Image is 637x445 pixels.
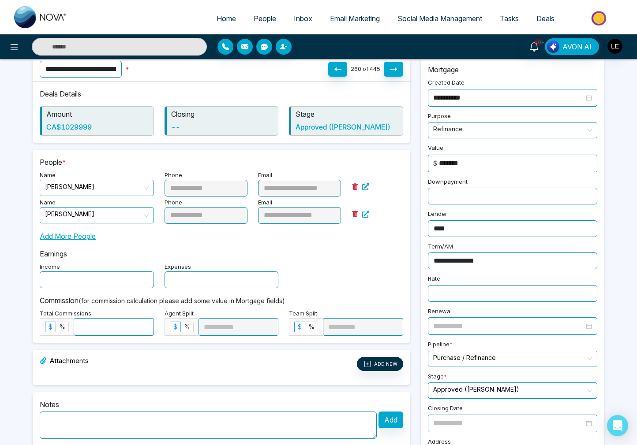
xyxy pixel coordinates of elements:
label: Name [40,198,56,207]
a: Social Media Management [389,10,491,27]
label: Income [40,263,60,271]
label: Team Split [289,309,317,318]
span: People [254,14,276,23]
span: Home [217,14,236,23]
label: Agent Split [165,309,194,318]
label: Purpose [428,112,451,122]
label: Lender [428,210,447,220]
label: Expenses [165,263,191,271]
div: Open Intercom Messenger [607,415,628,436]
span: % [184,323,190,330]
span: Email Marketing [330,14,380,23]
span: Tasks [500,14,519,23]
a: Deals [528,10,563,27]
p: People [40,157,403,167]
span: $ [173,323,177,330]
p: Notes [40,399,403,410]
label: Closing Date [428,404,463,415]
span: Refinance [433,122,592,138]
label: Stage [428,372,447,383]
small: (for commission calculation please add some value in Mortgage fields) [79,297,285,304]
span: 10+ [534,38,542,46]
label: Renewal [428,307,452,318]
a: 10+ [524,38,545,54]
h6: Attachments [40,357,89,367]
a: Home [208,10,245,27]
p: Amount [46,109,149,119]
img: Lead Flow [547,41,559,53]
span: $ [298,323,302,330]
p: Closing [171,109,274,119]
p: Earnings [40,248,403,259]
span: % [59,323,65,330]
label: Value [428,144,443,154]
label: Email [258,171,272,180]
span: AVON AI [562,41,592,52]
label: Rate [428,274,440,285]
a: Email Marketing [321,10,389,27]
h6: -- [171,123,274,131]
p: Deals Details [40,89,403,99]
h6: Approved ([PERSON_NAME]) [296,123,398,131]
p: Mortgage [428,64,597,75]
span: Add More People [40,231,96,241]
label: Phone [165,198,182,207]
label: Name [40,171,56,180]
a: People [245,10,285,27]
img: Market-place.gif [568,8,632,28]
span: Deals [536,14,555,23]
p: Commission [40,295,403,306]
label: Phone [165,171,182,180]
label: Term/AM [428,242,453,253]
button: ADD NEW [357,357,403,371]
a: Tasks [491,10,528,27]
label: Downpayment [428,178,468,188]
label: Created Date [428,78,465,89]
button: AVON AI [545,38,599,55]
label: Email [258,198,272,207]
img: Nova CRM Logo [14,6,67,28]
label: Pipeline [428,340,453,351]
p: Stage [296,109,398,119]
span: % [308,323,315,330]
button: Add [378,412,403,428]
a: Inbox [285,10,321,27]
span: Inbox [294,14,312,23]
label: Total Commissions [40,309,91,318]
span: 260 of 445 [351,65,380,72]
img: User Avatar [607,39,622,54]
span: $ [49,323,52,330]
h6: CA$ 1029999 [46,123,149,131]
span: Social Media Management [397,14,482,23]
